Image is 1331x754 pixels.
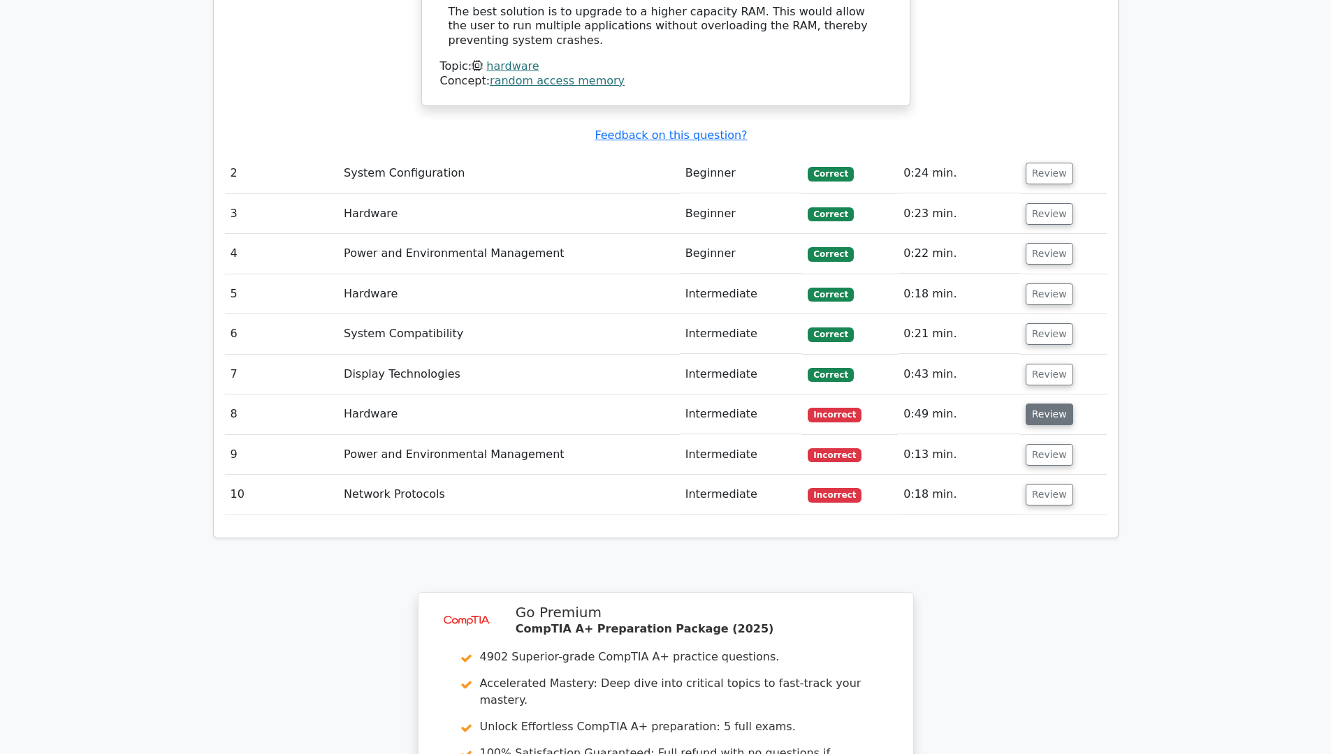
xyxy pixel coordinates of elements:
td: Intermediate [680,475,803,515]
td: Intermediate [680,394,803,434]
a: random access memory [490,74,625,87]
td: System Compatibility [338,314,680,354]
span: Incorrect [808,488,861,502]
td: Beginner [680,154,803,193]
td: 6 [225,314,339,354]
div: Concept: [440,74,892,89]
td: 0:43 min. [898,355,1019,394]
button: Review [1026,484,1073,505]
td: Intermediate [680,274,803,314]
span: Correct [808,327,853,341]
span: Correct [808,288,853,302]
td: 4 [225,234,339,274]
span: Correct [808,207,853,221]
td: Power and Environmental Management [338,234,680,274]
td: 0:13 min. [898,435,1019,475]
td: 0:49 min. [898,394,1019,434]
button: Review [1026,203,1073,225]
td: 0:24 min. [898,154,1019,193]
td: 3 [225,194,339,234]
td: 2 [225,154,339,193]
button: Review [1026,364,1073,385]
span: Correct [808,167,853,181]
td: 0:22 min. [898,234,1019,274]
span: Correct [808,247,853,261]
td: System Configuration [338,154,680,193]
span: Incorrect [808,448,861,462]
td: 0:18 min. [898,475,1019,515]
button: Review [1026,243,1073,265]
span: Incorrect [808,408,861,422]
td: 0:23 min. [898,194,1019,234]
td: Intermediate [680,314,803,354]
td: Display Technologies [338,355,680,394]
button: Review [1026,444,1073,466]
a: Feedback on this question? [595,128,747,142]
div: The best solution is to upgrade to a higher capacity RAM. This would allow the user to run multip... [449,5,883,48]
span: Correct [808,368,853,382]
td: 9 [225,435,339,475]
button: Review [1026,323,1073,345]
td: Hardware [338,394,680,434]
button: Review [1026,163,1073,184]
td: 0:21 min. [898,314,1019,354]
td: 5 [225,274,339,314]
td: Intermediate [680,435,803,475]
td: 8 [225,394,339,434]
div: Topic: [440,59,892,74]
td: 10 [225,475,339,515]
td: 0:18 min. [898,274,1019,314]
td: Beginner [680,234,803,274]
button: Review [1026,404,1073,425]
td: Beginner [680,194,803,234]
td: Intermediate [680,355,803,394]
td: 7 [225,355,339,394]
td: Power and Environmental Management [338,435,680,475]
a: hardware [486,59,539,73]
td: Hardware [338,274,680,314]
td: Hardware [338,194,680,234]
button: Review [1026,283,1073,305]
td: Network Protocols [338,475,680,515]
